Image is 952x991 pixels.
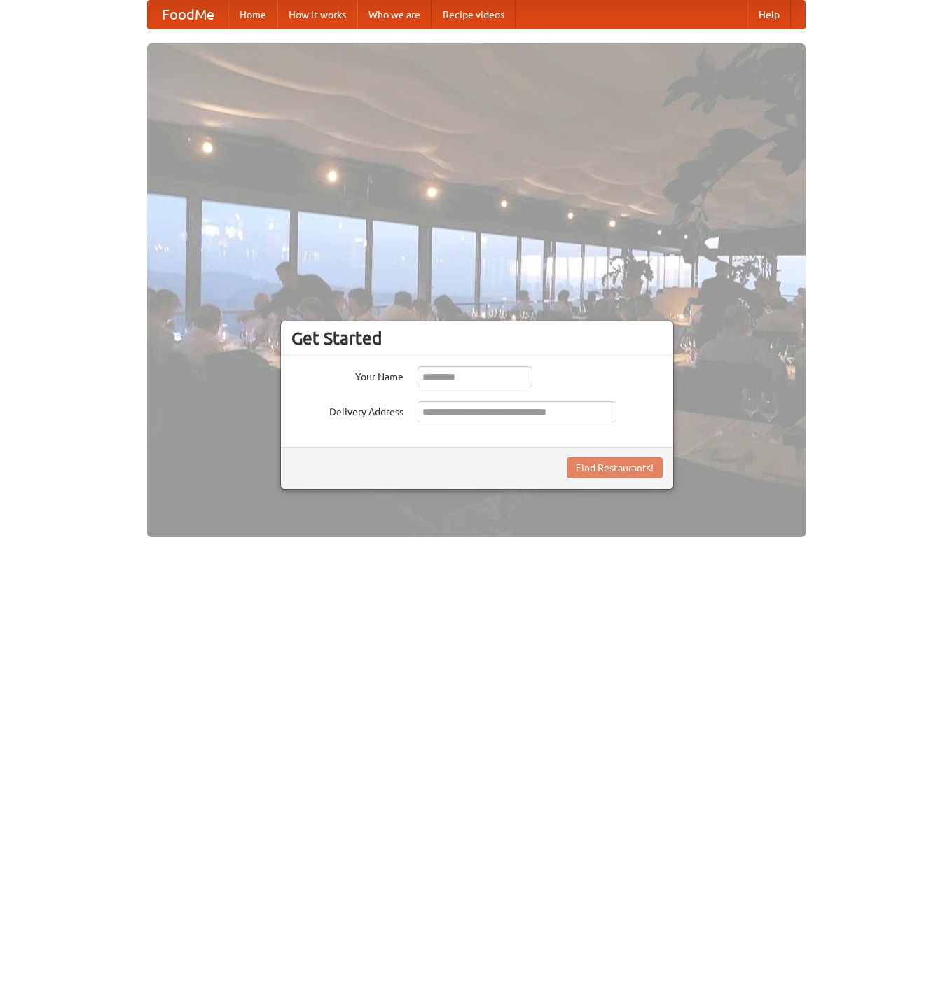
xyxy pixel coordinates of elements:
[432,1,516,29] a: Recipe videos
[291,328,663,349] h3: Get Started
[357,1,432,29] a: Who we are
[291,366,403,384] label: Your Name
[567,457,663,478] button: Find Restaurants!
[148,1,228,29] a: FoodMe
[277,1,357,29] a: How it works
[747,1,791,29] a: Help
[291,401,403,419] label: Delivery Address
[228,1,277,29] a: Home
